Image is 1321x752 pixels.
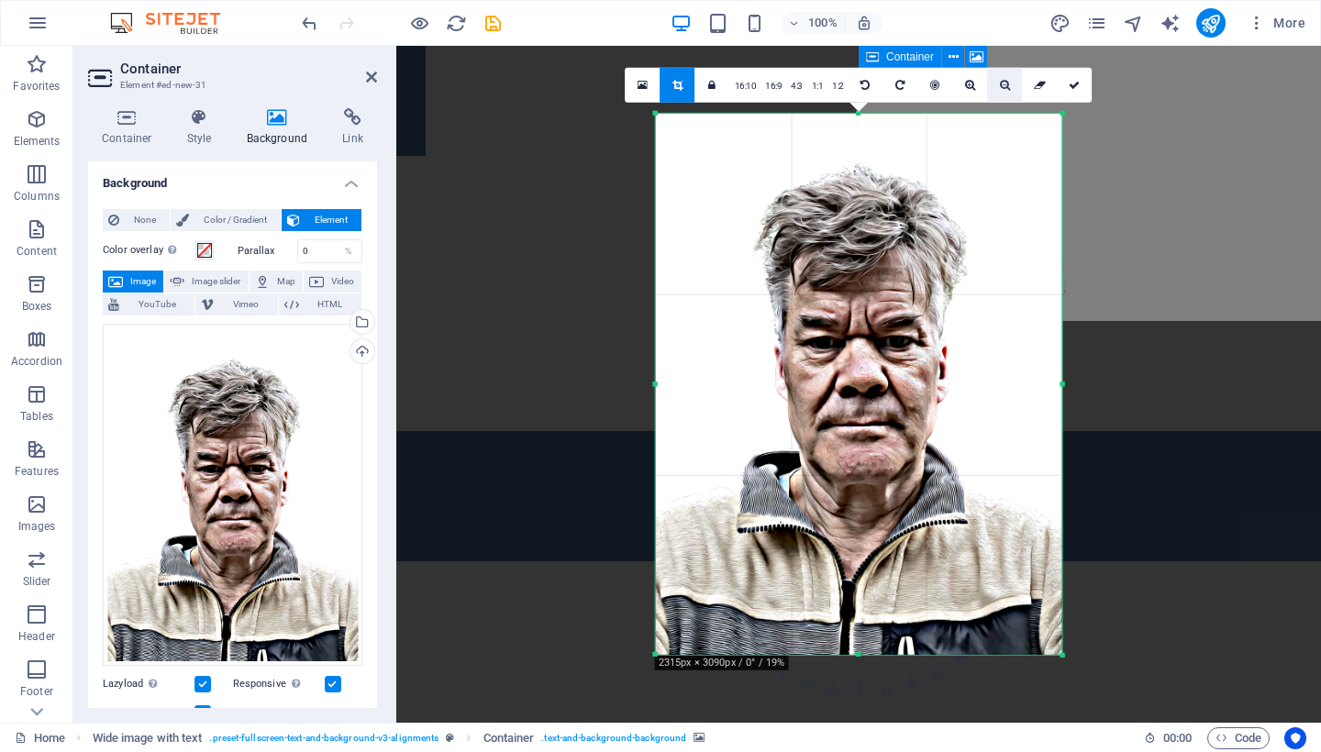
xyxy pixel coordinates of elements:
[15,727,65,749] a: Click to cancel selection. Double-click to open Pages
[103,673,194,695] label: Lazyload
[305,293,356,315] span: HTML
[1049,12,1071,34] button: design
[655,656,789,670] div: 2315px × 3090px / 0° / 19%
[827,69,849,104] a: 1:2
[730,69,761,104] a: 16:10
[695,68,730,103] a: Keep aspect ratio
[20,684,53,699] p: Footer
[1123,13,1144,34] i: Navigator
[18,629,55,644] p: Header
[329,271,356,293] span: Video
[328,108,377,147] h4: Link
[1216,727,1261,749] span: Code
[233,108,329,147] h4: Background
[209,727,438,749] span: . preset-fullscreen-text-and-background-v3-alignments
[103,324,362,667] div: IMG_5800copy-at-EY2l8x4xlPkwtXp6klf2MA.jpg
[282,209,361,231] button: Element
[1058,68,1093,103] a: Confirm
[483,13,504,34] i: Save (Ctrl+S)
[918,68,953,103] a: Center
[171,209,281,231] button: Color / Gradient
[120,77,340,94] h3: Element #ed-new-31
[1049,13,1071,34] i: Design (Ctrl+Alt+Y)
[694,733,705,743] i: This element contains a background
[446,733,454,743] i: This element is a customizable preset
[120,61,377,77] h2: Container
[103,239,194,261] label: Color overlay
[103,209,170,231] button: None
[238,246,297,256] label: Parallax
[17,244,57,259] p: Content
[781,12,846,34] button: 100%
[1023,68,1058,103] a: Reset
[482,12,504,34] button: save
[18,519,56,534] p: Images
[883,68,918,103] a: Rotate right 90°
[88,161,377,194] h4: Background
[125,209,164,231] span: None
[15,464,59,479] p: Features
[13,79,60,94] p: Favorites
[233,673,325,695] label: Responsive
[93,727,203,749] span: Click to select. Double-click to edit
[483,727,535,749] span: Click to select. Double-click to edit
[1284,727,1306,749] button: Usercentrics
[190,271,242,293] span: Image slider
[219,293,272,315] span: Vimeo
[626,68,660,103] a: Select files from the file manager, stock photos, or upload file(s)
[1123,12,1145,34] button: navigator
[275,271,297,293] span: Map
[808,12,838,34] h6: 100%
[93,727,705,749] nav: breadcrumb
[299,13,320,34] i: Undo: Change image (Ctrl+Z)
[1200,13,1221,34] i: Publish
[88,108,173,147] h4: Container
[173,108,233,147] h4: Style
[856,15,872,31] i: On resize automatically adjust zoom level to fit chosen device.
[660,68,695,103] a: Crop mode
[164,271,248,293] button: Image slider
[11,354,62,369] p: Accordion
[298,12,320,34] button: undo
[22,299,52,314] p: Boxes
[1160,13,1181,34] i: AI Writer
[1144,727,1193,749] h6: Session time
[1176,731,1179,745] span: :
[1248,14,1305,32] span: More
[760,69,786,104] a: 16:9
[250,271,303,293] button: Map
[194,209,275,231] span: Color / Gradient
[23,574,51,589] p: Slider
[305,209,356,231] span: Element
[103,293,194,315] button: YouTube
[445,12,467,34] button: reload
[988,68,1023,103] a: Zoom out
[195,293,277,315] button: Vimeo
[1086,13,1107,34] i: Pages (Ctrl+Alt+S)
[304,271,361,293] button: Video
[105,12,243,34] img: Editor Logo
[336,240,361,262] div: %
[1196,8,1226,38] button: publish
[1160,12,1182,34] button: text_generator
[1163,727,1192,749] span: 00 00
[1240,8,1313,38] button: More
[103,702,194,724] label: Optimized
[279,293,361,315] button: HTML
[128,271,158,293] span: Image
[541,727,686,749] span: . text-and-background-background
[14,189,60,204] p: Columns
[849,68,883,103] a: Rotate left 90°
[786,69,807,104] a: 4:3
[953,68,988,103] a: Zoom in
[408,12,430,34] button: Click here to leave preview mode and continue editing
[20,409,53,424] p: Tables
[125,293,189,315] span: YouTube
[886,51,934,62] span: Container
[103,271,163,293] button: Image
[1086,12,1108,34] button: pages
[1207,727,1270,749] button: Code
[14,134,61,149] p: Elements
[446,13,467,34] i: Reload page
[807,69,828,104] a: 1:1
